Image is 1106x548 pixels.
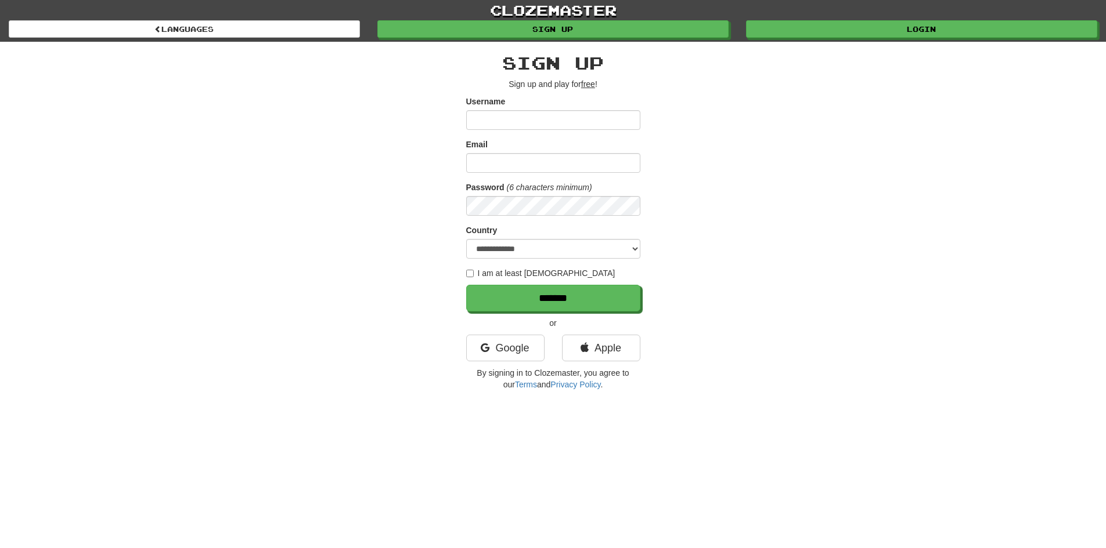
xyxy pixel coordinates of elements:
a: Languages [9,20,360,38]
a: Sign up [377,20,729,38]
label: I am at least [DEMOGRAPHIC_DATA] [466,267,615,279]
a: Login [746,20,1097,38]
a: Google [466,335,545,361]
a: Terms [515,380,537,389]
a: Apple [562,335,640,361]
h2: Sign up [466,53,640,72]
p: or [466,317,640,329]
u: free [581,79,595,89]
p: By signing in to Clozemaster, you agree to our and . [466,367,640,390]
input: I am at least [DEMOGRAPHIC_DATA] [466,270,474,277]
em: (6 characters minimum) [507,183,592,192]
a: Privacy Policy [550,380,600,389]
label: Username [466,96,506,107]
label: Email [466,139,488,150]
p: Sign up and play for ! [466,78,640,90]
label: Password [466,182,505,193]
label: Country [466,224,498,236]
